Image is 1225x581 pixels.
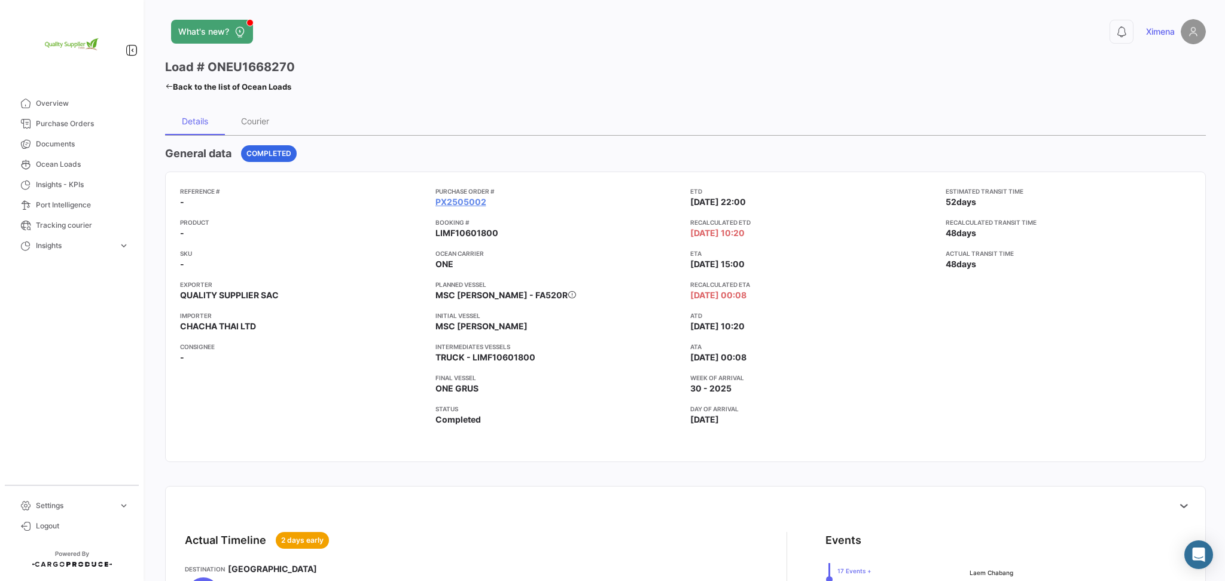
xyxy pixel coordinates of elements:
a: Back to the list of Ocean Loads [165,78,291,95]
span: ONE [435,258,453,270]
app-card-info-title: Status [435,404,681,414]
app-card-info-title: Intermediates Vessels [435,342,681,351]
span: [DATE] 10:20 [690,227,745,239]
a: Tracking courier [10,215,134,236]
app-card-info-title: Purchase Order # [435,186,681,196]
span: What's new? [178,26,229,38]
app-card-info-title: Booking # [435,218,681,227]
span: [DATE] 10:20 [690,320,745,332]
div: Events [825,532,861,549]
h4: General data [165,145,231,162]
app-card-info-title: Ocean Carrier [435,249,681,258]
span: [DATE] 00:08 [690,351,746,363]
app-card-info-title: Product [180,218,426,227]
app-card-info-title: Recalculated ETA [690,280,936,289]
app-card-info-title: Exporter [180,280,426,289]
span: 2 days early [281,535,324,546]
a: Overview [10,93,134,114]
app-card-info-title: Reference # [180,186,426,196]
a: Insights - KPIs [10,175,134,195]
span: Tracking courier [36,220,129,231]
div: Actual Timeline [185,532,266,549]
app-card-info-title: Week of arrival [690,373,936,383]
img: 2e1e32d8-98e2-4bbc-880e-a7f20153c351.png [42,14,102,74]
span: Logout [36,521,129,531]
span: [DATE] 15:00 [690,258,745,270]
span: CHACHA THAI LTD [180,320,256,332]
div: Details [182,116,208,126]
app-card-info-title: Day of arrival [690,404,936,414]
span: 52 [946,197,956,207]
span: Insights - KPIs [36,179,129,190]
span: LIMF10601800 [435,227,498,239]
img: placeholder-user.png [1181,19,1206,44]
span: TRUCK - LIMF10601800 [435,351,535,363]
span: MSC [PERSON_NAME] - FA520R [435,290,568,300]
button: What's new? [171,20,253,44]
span: Insights [36,240,114,251]
app-card-info-title: ATD [690,311,936,320]
app-card-info-title: ETA [690,249,936,258]
span: QUALITY SUPPLIER SAC [180,289,279,301]
span: expand_more [118,500,129,511]
span: [DATE] 22:00 [690,196,746,208]
span: days [956,197,976,207]
span: 17 Events + [837,566,883,576]
span: days [956,259,976,269]
app-card-info-title: ATA [690,342,936,351]
a: Port Intelligence [10,195,134,215]
span: - [180,196,184,208]
span: - [180,351,184,363]
span: Purchase Orders [36,118,129,129]
span: MSC [PERSON_NAME] [435,320,528,332]
app-card-info-title: Recalculated ETD [690,218,936,227]
app-card-info-title: Consignee [180,342,426,351]
app-card-info-title: Final Vessel [435,373,681,383]
span: Completed [435,414,481,426]
app-card-info-title: Initial Vessel [435,311,681,320]
span: [GEOGRAPHIC_DATA] [228,563,317,575]
app-card-info-title: Recalculated transit time [946,218,1192,227]
span: Ximena [1146,26,1175,38]
span: - [180,227,184,239]
app-card-info-title: Planned vessel [435,280,681,289]
span: Laem Chabang [970,568,1016,577]
span: Port Intelligence [36,200,129,210]
app-card-info-title: Importer [180,311,426,320]
span: [DATE] 00:08 [690,289,746,301]
span: 48 [946,228,956,238]
span: Settings [36,500,114,511]
span: Ocean Loads [36,159,129,170]
span: 48 [946,259,956,269]
div: Courier [241,116,269,126]
div: Abrir Intercom Messenger [1184,540,1213,569]
span: Documents [36,139,129,149]
app-card-info-title: ETD [690,186,936,196]
span: - [180,258,184,270]
span: days [956,228,976,238]
span: Completed [246,148,291,159]
app-card-info-title: Destination [185,564,225,574]
app-card-info-title: Estimated transit time [946,186,1192,196]
span: ONE GRUS [435,383,479,395]
a: Purchase Orders [10,114,134,134]
a: PX2505002 [435,196,486,208]
app-card-info-title: SKU [180,249,426,258]
span: expand_more [118,240,129,251]
a: Documents [10,134,134,154]
app-card-info-title: Actual transit time [946,249,1192,258]
h3: Load # ONEU1668270 [165,59,295,75]
span: [DATE] [690,414,719,426]
a: Ocean Loads [10,154,134,175]
span: Overview [36,98,129,109]
span: 30 - 2025 [690,383,732,395]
